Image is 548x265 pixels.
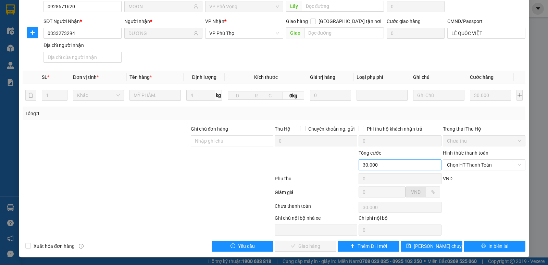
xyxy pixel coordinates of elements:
th: Ghi chú [410,71,467,84]
span: Giá trị hàng [310,74,335,80]
span: Giao [286,27,304,38]
span: VP Nhận [205,19,224,24]
span: 0kg [283,92,304,100]
div: Ghi chú nội bộ nhà xe [275,214,357,225]
span: save [406,243,411,249]
span: exclamation-circle [231,243,235,249]
span: VP Phú Thọ [209,28,279,38]
div: Chi phí nội bộ [359,214,441,225]
span: info-circle [79,244,84,249]
span: VP Phố Vọng [209,1,279,12]
input: 0 [470,90,511,101]
button: save[PERSON_NAME] chuyển hoàn [401,241,462,252]
span: Thêm ĐH mới [358,242,387,250]
div: Giảm giá [274,189,358,201]
button: exclamation-circleYêu cầu [212,241,273,252]
span: plus [27,30,38,35]
div: Trạng thái Thu Hộ [443,125,525,133]
span: Cước hàng [470,74,494,80]
div: Phụ thu [274,175,358,187]
span: SL [42,74,47,80]
input: VD: Bàn, Ghế [129,90,181,101]
span: Định lượng [192,74,216,80]
button: printerIn biên lai [464,241,525,252]
div: Địa chỉ người nhận [43,41,122,49]
span: Phí thu hộ khách nhận trả [364,125,425,133]
label: Hình thức thanh toán [443,150,488,156]
input: 0 [310,90,351,101]
span: Xuất hóa đơn hàng [31,242,77,250]
input: Tên người nhận [128,29,192,37]
input: D [228,92,247,100]
div: Tổng: 1 [25,110,212,117]
input: Ghi Chú [413,90,464,101]
span: user [194,4,198,9]
span: Kích thước [254,74,278,80]
span: Chọn HT Thanh Toán [447,160,521,170]
button: plusThêm ĐH mới [338,241,399,252]
span: kg [215,90,222,101]
div: SĐT Người Nhận [43,17,122,25]
span: % [431,189,435,195]
span: user [194,31,198,36]
span: Chuyển khoản ng. gửi [306,125,357,133]
span: Lấy [286,1,302,12]
span: Yêu cầu [238,242,255,250]
span: Khác [77,90,120,100]
button: plus [27,27,38,38]
span: Giao hàng [286,19,308,24]
span: Tên hàng [129,74,152,80]
input: Tên người gửi [128,3,192,10]
span: VND [443,176,452,181]
button: delete [25,90,36,101]
input: Cước giao hàng [387,28,445,39]
button: checkGiao hàng [275,241,336,252]
label: Ghi chú đơn hàng [191,126,228,132]
div: CMND/Passport [447,17,525,25]
div: Người nhận [124,17,202,25]
input: R [247,92,266,100]
input: Địa chỉ của người nhận [43,52,122,63]
input: Cước lấy hàng [387,1,445,12]
span: [GEOGRAPHIC_DATA] tận nơi [316,17,384,25]
span: VND [411,189,421,195]
span: Tổng cước [359,150,381,156]
div: Chưa thanh toán [274,202,358,214]
input: Ghi chú đơn hàng [191,135,273,146]
span: Thu Hộ [275,126,290,132]
span: In biên lai [488,242,508,250]
th: Loại phụ phí [354,71,411,84]
button: plus [516,90,523,101]
input: C [266,92,283,100]
label: Cước giao hàng [387,19,421,24]
input: Dọc đường [304,27,384,38]
span: plus [350,243,355,249]
span: Đơn vị tính [73,74,99,80]
span: Chưa thu [447,136,521,146]
span: printer [481,243,486,249]
input: Dọc đường [302,1,384,12]
span: [PERSON_NAME] chuyển hoàn [414,242,479,250]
